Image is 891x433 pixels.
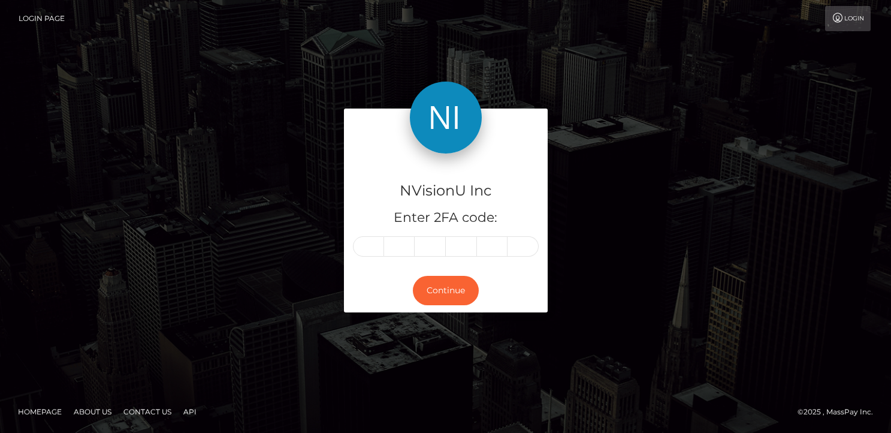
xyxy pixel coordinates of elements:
[353,181,539,202] h4: NVisionU Inc
[353,209,539,227] h5: Enter 2FA code:
[13,402,67,421] a: Homepage
[798,405,882,419] div: © 2025 , MassPay Inc.
[825,6,871,31] a: Login
[69,402,116,421] a: About Us
[19,6,65,31] a: Login Page
[179,402,201,421] a: API
[413,276,479,305] button: Continue
[119,402,176,421] a: Contact Us
[410,82,482,154] img: NVisionU Inc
